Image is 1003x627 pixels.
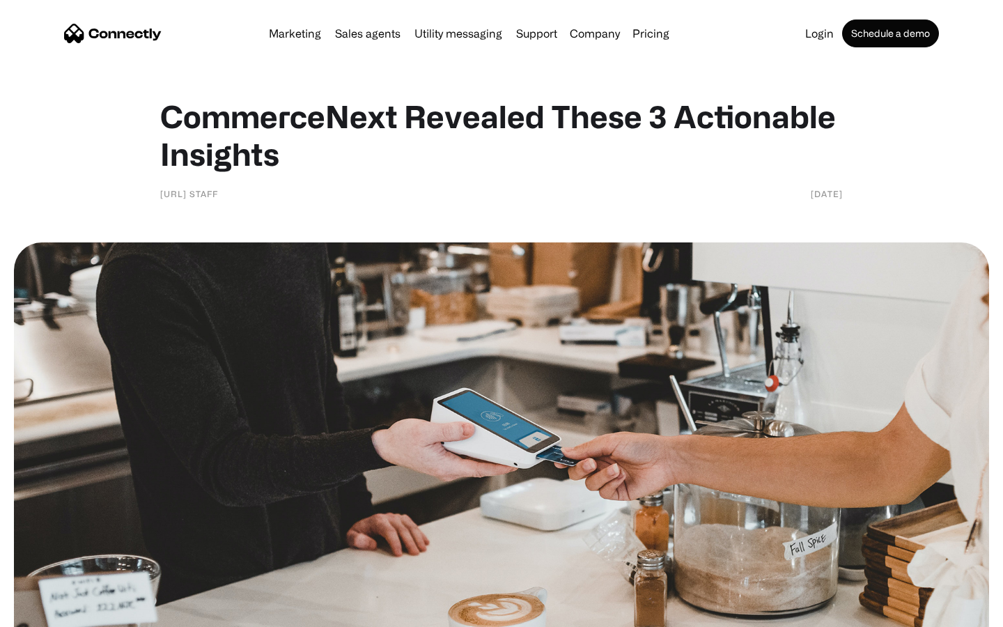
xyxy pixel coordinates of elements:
[570,24,620,43] div: Company
[28,603,84,622] ul: Language list
[627,28,675,39] a: Pricing
[14,603,84,622] aside: Language selected: English
[160,187,218,201] div: [URL] Staff
[160,98,843,173] h1: CommerceNext Revealed These 3 Actionable Insights
[64,23,162,44] a: home
[842,20,939,47] a: Schedule a demo
[800,28,839,39] a: Login
[329,28,406,39] a: Sales agents
[811,187,843,201] div: [DATE]
[409,28,508,39] a: Utility messaging
[566,24,624,43] div: Company
[263,28,327,39] a: Marketing
[511,28,563,39] a: Support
